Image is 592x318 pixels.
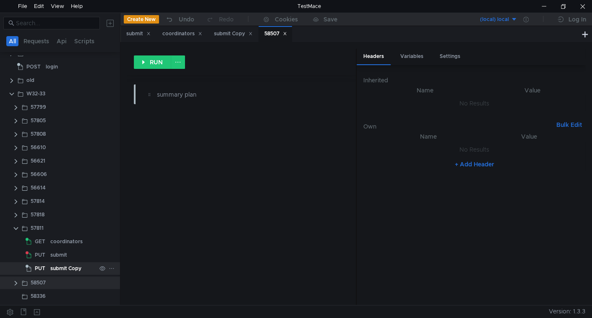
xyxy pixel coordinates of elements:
[459,13,517,26] button: (local) local
[26,60,41,73] span: POST
[214,29,253,38] div: submit Copy
[16,18,95,28] input: Search...
[31,222,44,234] div: 57811
[26,74,34,87] div: old
[363,121,553,131] h6: Own
[31,195,45,208] div: 57814
[31,276,46,289] div: 58507
[31,155,45,167] div: 56621
[31,114,46,127] div: 57805
[31,141,46,154] div: 56610
[31,168,47,181] div: 56606
[35,235,45,248] span: GET
[124,15,159,24] button: Create New
[394,49,430,64] div: Variables
[50,235,83,248] div: coordinators
[31,181,46,194] div: 56614
[219,14,234,24] div: Redo
[26,87,45,100] div: W32-33
[459,100,489,107] nz-embed-empty: No Results
[370,85,480,95] th: Name
[21,36,52,46] button: Requests
[275,14,298,24] div: Cookies
[323,16,337,22] div: Save
[50,262,81,275] div: submit Copy
[363,75,585,85] h6: Inherited
[553,120,585,130] button: Bulk Edit
[451,159,498,169] button: + Add Header
[200,13,240,26] button: Redo
[480,85,585,95] th: Value
[377,131,480,142] th: Name
[72,36,97,46] button: Scripts
[134,55,171,69] button: RUN
[357,49,391,65] div: Headers
[162,29,202,38] div: coordinators
[46,60,58,73] div: login
[480,131,579,142] th: Value
[264,29,287,38] div: 58507
[549,305,585,318] span: Version: 1.3.3
[31,290,46,302] div: 58336
[54,36,69,46] button: Api
[179,14,194,24] div: Undo
[6,36,18,46] button: All
[159,13,200,26] button: Undo
[126,29,151,38] div: submit
[35,249,45,261] span: PUT
[31,128,46,140] div: 57808
[480,16,509,24] div: (local) local
[31,208,44,221] div: 57818
[50,249,67,261] div: submit
[569,14,586,24] div: Log In
[35,262,45,275] span: PUT
[31,101,46,113] div: 57799
[157,90,284,99] div: summary plan
[433,49,467,64] div: Settings
[459,146,489,153] nz-embed-empty: No Results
